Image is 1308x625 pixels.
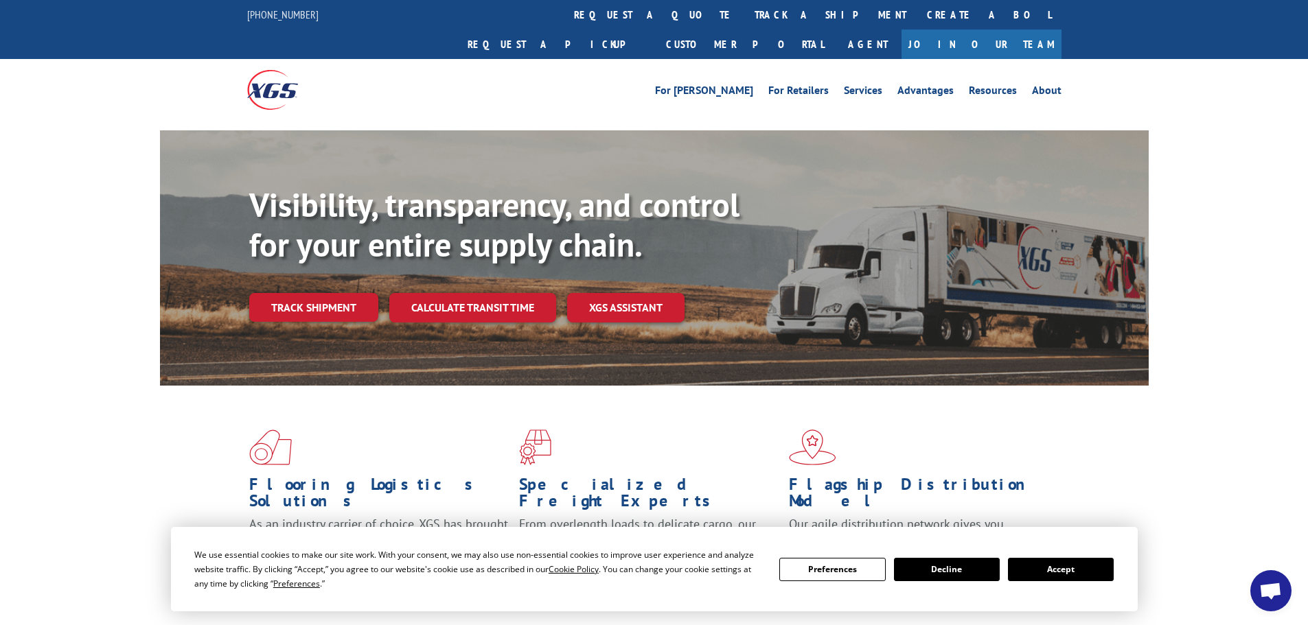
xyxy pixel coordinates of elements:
[834,30,902,59] a: Agent
[902,30,1062,59] a: Join Our Team
[457,30,656,59] a: Request a pickup
[789,429,836,465] img: xgs-icon-flagship-distribution-model-red
[249,429,292,465] img: xgs-icon-total-supply-chain-intelligence-red
[655,85,753,100] a: For [PERSON_NAME]
[249,293,378,322] a: Track shipment
[519,476,779,516] h1: Specialized Freight Experts
[897,85,954,100] a: Advantages
[519,429,551,465] img: xgs-icon-focused-on-flooring-red
[247,8,319,21] a: [PHONE_NUMBER]
[549,563,599,575] span: Cookie Policy
[567,293,685,322] a: XGS ASSISTANT
[1008,558,1114,581] button: Accept
[249,516,508,565] span: As an industry carrier of choice, XGS has brought innovation and dedication to flooring logistics...
[969,85,1017,100] a: Resources
[249,476,509,516] h1: Flooring Logistics Solutions
[1250,570,1292,611] div: Open chat
[779,558,885,581] button: Preferences
[249,183,739,266] b: Visibility, transparency, and control for your entire supply chain.
[194,547,763,591] div: We use essential cookies to make our site work. With your consent, we may also use non-essential ...
[789,516,1042,548] span: Our agile distribution network gives you nationwide inventory management on demand.
[656,30,834,59] a: Customer Portal
[171,527,1138,611] div: Cookie Consent Prompt
[844,85,882,100] a: Services
[273,578,320,589] span: Preferences
[768,85,829,100] a: For Retailers
[1032,85,1062,100] a: About
[389,293,556,322] a: Calculate transit time
[894,558,1000,581] button: Decline
[519,516,779,577] p: From overlength loads to delicate cargo, our experienced staff knows the best way to move your fr...
[789,476,1048,516] h1: Flagship Distribution Model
